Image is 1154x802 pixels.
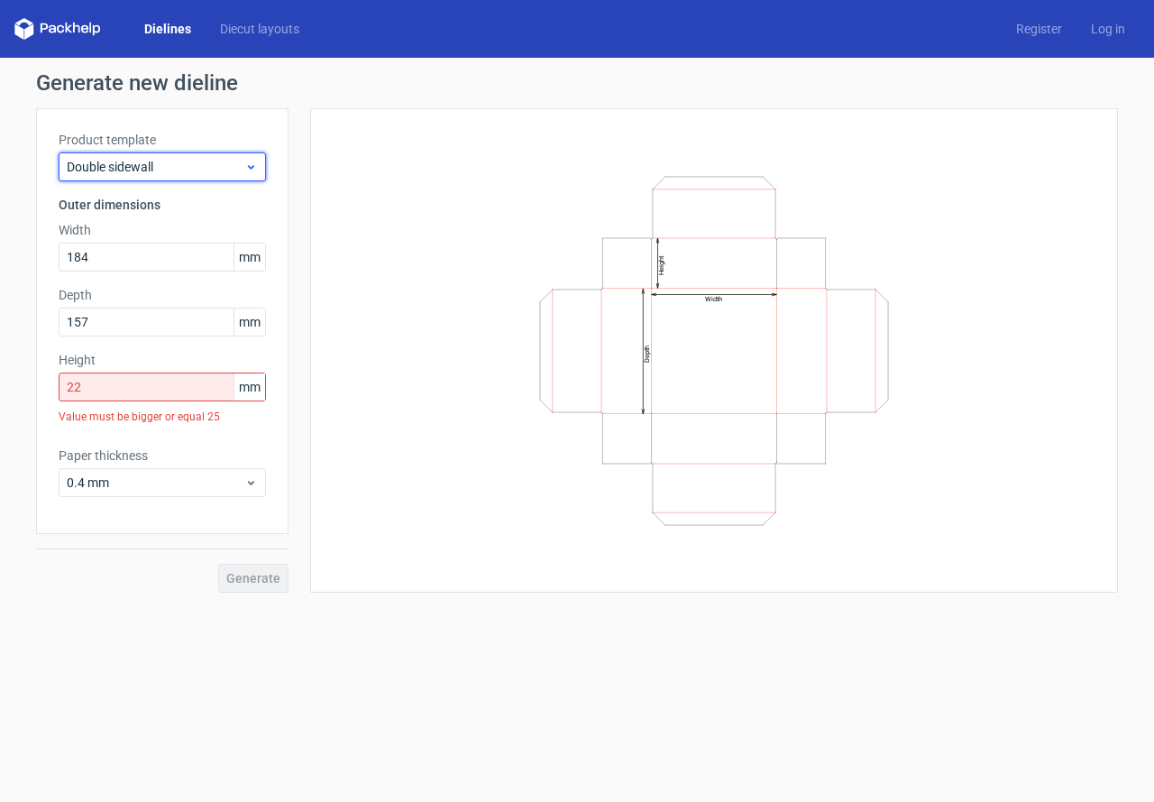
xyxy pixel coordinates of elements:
[206,20,314,38] a: Diecut layouts
[657,255,665,275] text: Height
[59,351,266,369] label: Height
[234,244,265,271] span: mm
[643,345,651,362] text: Depth
[1002,20,1076,38] a: Register
[59,447,266,465] label: Paper thickness
[59,221,266,239] label: Width
[59,131,266,149] label: Product template
[234,309,265,336] span: mm
[130,20,206,38] a: Dielines
[67,158,244,176] span: Double sidewall
[59,196,266,214] h3: Outer dimensions
[67,474,244,492] span: 0.4 mm
[234,373,265,401] span: mm
[36,72,1118,94] h1: Generate new dieline
[59,401,266,432] div: Value must be bigger or equal 25
[1076,20,1140,38] a: Log in
[59,286,266,304] label: Depth
[705,295,722,303] text: Width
